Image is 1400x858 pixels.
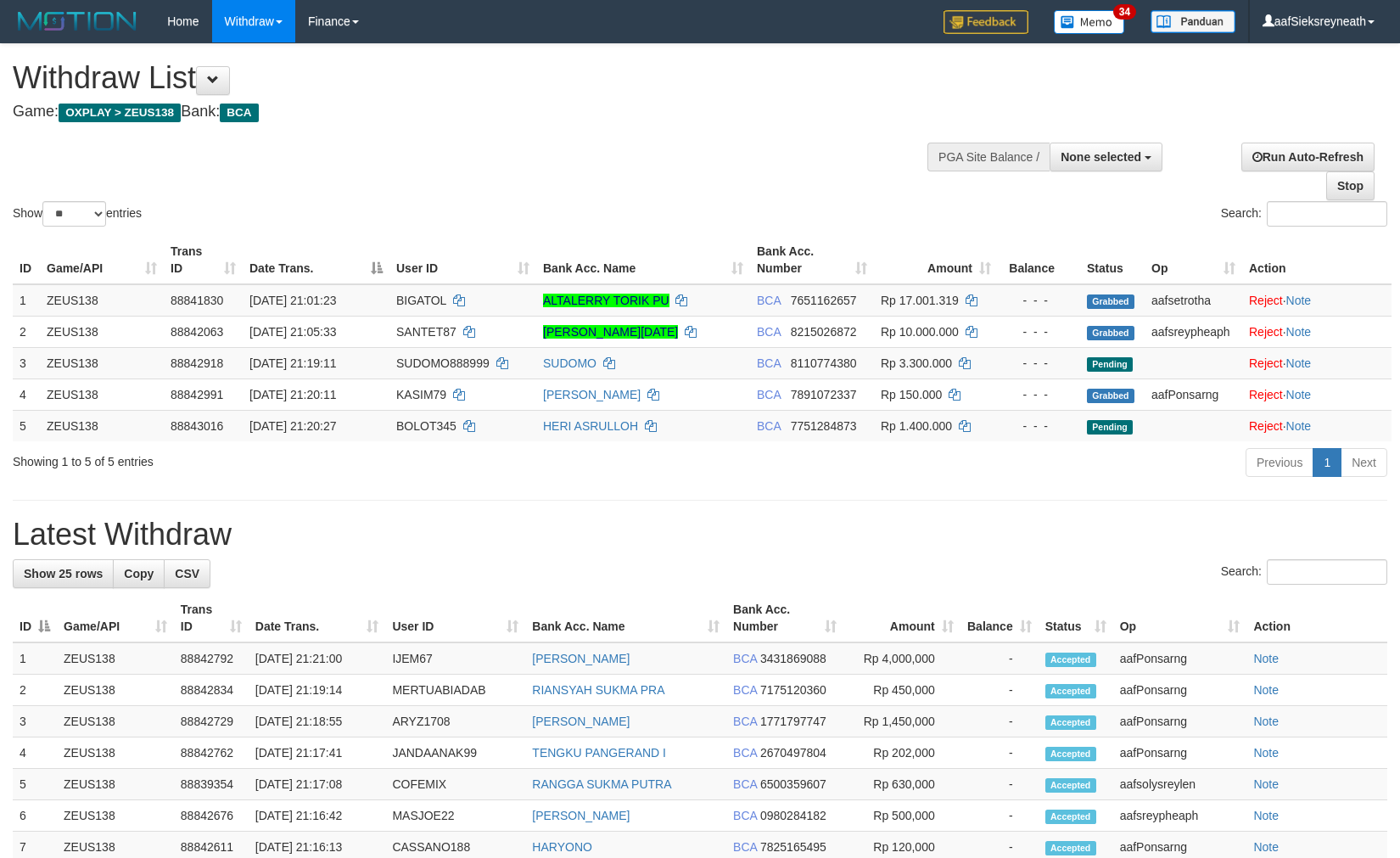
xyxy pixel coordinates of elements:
span: KASIM79 [396,388,446,401]
span: Accepted [1045,810,1096,824]
td: [DATE] 21:19:14 [249,675,386,706]
td: · [1242,347,1392,379]
span: BCA [220,104,258,122]
td: ARYZ1708 [385,706,525,737]
td: aafPonsarng [1113,737,1247,769]
span: BOLOT345 [396,419,456,433]
td: ZEUS138 [57,675,174,706]
a: SUDOMO [543,356,596,370]
span: [DATE] 21:20:27 [249,419,336,433]
span: Copy 7825165495 to clipboard [760,840,826,854]
span: Rp 3.300.000 [881,356,952,370]
td: aafPonsarng [1113,706,1247,737]
th: Bank Acc. Name: activate to sort column ascending [525,594,726,642]
span: 88842991 [171,388,223,401]
th: Trans ID: activate to sort column ascending [174,594,249,642]
a: [PERSON_NAME] [532,809,630,822]
a: Previous [1246,448,1313,477]
a: CSV [164,559,210,588]
div: - - - [1005,418,1073,435]
a: RIANSYAH SUKMA PRA [532,683,664,697]
span: Copy 7175120360 to clipboard [760,683,826,697]
td: Rp 202,000 [843,737,960,769]
a: Note [1286,419,1312,433]
td: - [960,769,1039,800]
td: 4 [13,379,40,410]
a: Show 25 rows [13,559,114,588]
div: - - - [1005,292,1073,309]
td: [DATE] 21:21:00 [249,642,386,675]
td: - [960,675,1039,706]
span: Pending [1087,420,1133,435]
a: Reject [1249,325,1283,339]
span: 88842918 [171,356,223,370]
span: Copy 7891072337 to clipboard [791,388,857,401]
a: RANGGA SUKMA PUTRA [532,777,671,791]
span: Copy 1771797747 to clipboard [760,715,826,728]
a: Run Auto-Refresh [1241,143,1375,171]
span: Copy [124,567,154,580]
a: Note [1253,809,1279,822]
span: [DATE] 21:19:11 [249,356,336,370]
a: Note [1286,356,1312,370]
td: aafsetrotha [1145,284,1242,317]
a: Note [1253,715,1279,728]
a: Note [1286,294,1312,307]
td: 88842762 [174,737,249,769]
th: Amount: activate to sort column ascending [874,236,998,284]
td: · [1242,379,1392,410]
span: 88842063 [171,325,223,339]
td: [DATE] 21:16:42 [249,800,386,832]
td: ZEUS138 [40,284,164,317]
td: Rp 4,000,000 [843,642,960,675]
a: Next [1341,448,1387,477]
span: Rp 17.001.319 [881,294,959,307]
span: SANTET87 [396,325,456,339]
td: 88839354 [174,769,249,800]
a: [PERSON_NAME] [543,388,641,401]
span: Accepted [1045,653,1096,667]
span: CSV [175,567,199,580]
td: 5 [13,769,57,800]
td: aafsreypheaph [1145,316,1242,347]
span: BCA [733,652,757,665]
a: Note [1253,652,1279,665]
span: Copy 3431869088 to clipboard [760,652,826,665]
span: Copy 7751284873 to clipboard [791,419,857,433]
span: Accepted [1045,841,1096,855]
td: [DATE] 21:17:41 [249,737,386,769]
td: ZEUS138 [40,379,164,410]
span: [DATE] 21:20:11 [249,388,336,401]
span: Copy 6500359607 to clipboard [760,777,826,791]
td: COFEMIX [385,769,525,800]
td: 6 [13,800,57,832]
span: 34 [1113,4,1136,20]
td: Rp 500,000 [843,800,960,832]
span: Pending [1087,357,1133,372]
span: Show 25 rows [24,567,103,580]
span: Grabbed [1087,326,1134,340]
td: Rp 450,000 [843,675,960,706]
img: Feedback.jpg [944,10,1028,34]
span: Copy 0980284182 to clipboard [760,809,826,822]
td: aafPonsarng [1145,379,1242,410]
th: Status [1080,236,1145,284]
th: Action [1242,236,1392,284]
span: Rp 10.000.000 [881,325,959,339]
td: 1 [13,284,40,317]
td: [DATE] 21:18:55 [249,706,386,737]
td: · [1242,316,1392,347]
th: Bank Acc. Number: activate to sort column ascending [726,594,843,642]
td: aafPonsarng [1113,642,1247,675]
td: 5 [13,410,40,441]
td: [DATE] 21:17:08 [249,769,386,800]
span: BCA [757,388,781,401]
td: ZEUS138 [40,410,164,441]
span: Accepted [1045,778,1096,793]
a: Reject [1249,388,1283,401]
td: 88842729 [174,706,249,737]
a: Reject [1249,356,1283,370]
td: aafPonsarng [1113,675,1247,706]
input: Search: [1267,559,1387,585]
span: BCA [733,683,757,697]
